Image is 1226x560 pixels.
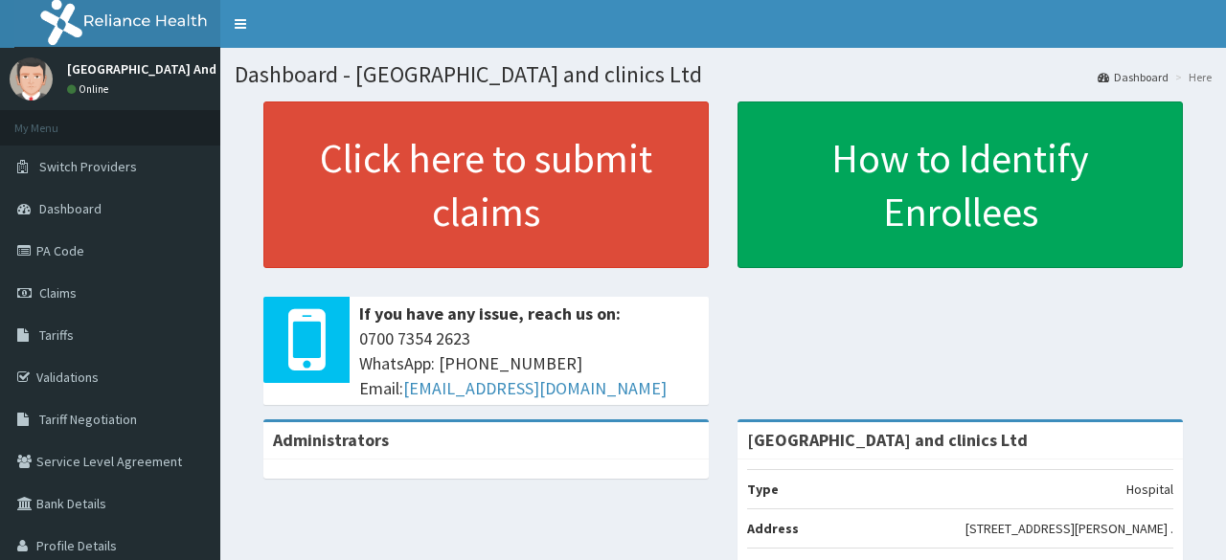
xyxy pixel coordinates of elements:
[39,200,102,217] span: Dashboard
[747,481,779,498] b: Type
[359,326,699,400] span: 0700 7354 2623 WhatsApp: [PHONE_NUMBER] Email:
[1098,69,1169,85] a: Dashboard
[39,411,137,428] span: Tariff Negotiation
[738,101,1183,268] a: How to Identify Enrollees
[67,62,260,76] p: [GEOGRAPHIC_DATA] And Clinics
[747,520,799,537] b: Address
[1170,69,1212,85] li: Here
[39,158,137,175] span: Switch Providers
[965,519,1173,538] p: [STREET_ADDRESS][PERSON_NAME] .
[747,429,1028,451] strong: [GEOGRAPHIC_DATA] and clinics Ltd
[39,326,74,344] span: Tariffs
[10,57,53,101] img: User Image
[1126,480,1173,499] p: Hospital
[403,377,667,399] a: [EMAIL_ADDRESS][DOMAIN_NAME]
[67,82,113,96] a: Online
[39,284,77,302] span: Claims
[263,101,709,268] a: Click here to submit claims
[235,62,1212,87] h1: Dashboard - [GEOGRAPHIC_DATA] and clinics Ltd
[359,302,621,325] b: If you have any issue, reach us on:
[273,429,389,451] b: Administrators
